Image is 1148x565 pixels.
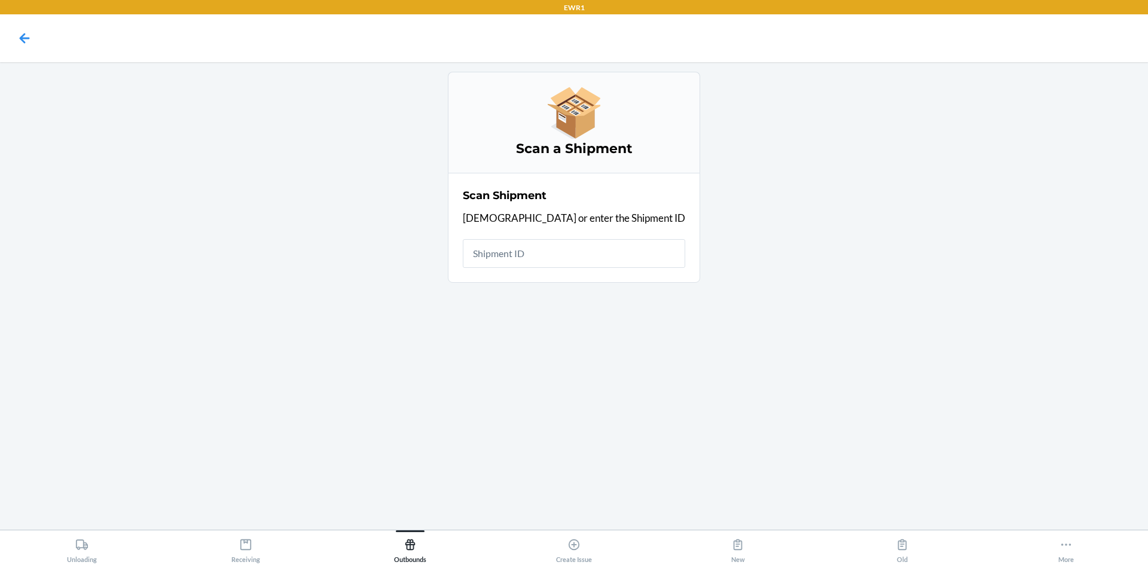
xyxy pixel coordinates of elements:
div: Outbounds [394,533,426,563]
button: Outbounds [328,530,492,563]
p: EWR1 [564,2,585,13]
div: Receiving [231,533,260,563]
button: New [656,530,820,563]
h3: Scan a Shipment [463,139,685,158]
div: More [1058,533,1074,563]
div: Unloading [67,533,97,563]
h2: Scan Shipment [463,188,546,203]
div: Create Issue [556,533,592,563]
p: [DEMOGRAPHIC_DATA] or enter the Shipment ID [463,210,685,226]
button: Create Issue [492,530,656,563]
button: Receiving [164,530,328,563]
div: Old [896,533,909,563]
div: New [731,533,745,563]
button: More [984,530,1148,563]
input: Shipment ID [463,239,685,268]
button: Old [820,530,984,563]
